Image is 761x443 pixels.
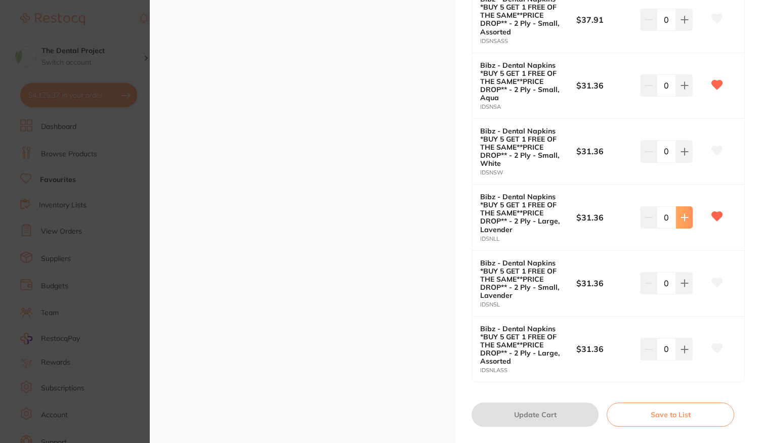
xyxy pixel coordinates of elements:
small: IDSNSW [480,169,576,176]
small: IDSNSASS [480,38,576,45]
b: Bibz - Dental Napkins *BUY 5 GET 1 FREE OF THE SAME**PRICE DROP** - 2 Ply - Small, Lavender [480,259,567,299]
b: $31.36 [576,343,634,355]
small: IDSNLASS [480,367,576,374]
b: $37.91 [576,14,634,25]
b: Bibz - Dental Napkins *BUY 5 GET 1 FREE OF THE SAME**PRICE DROP** - 2 Ply - Small, Aqua [480,61,567,102]
small: IDSNSL [480,301,576,308]
b: Bibz - Dental Napkins *BUY 5 GET 1 FREE OF THE SAME**PRICE DROP** - 2 Ply - Large, Lavender [480,193,567,233]
b: Bibz - Dental Napkins *BUY 5 GET 1 FREE OF THE SAME**PRICE DROP** - 2 Ply - Large, Assorted [480,325,567,365]
small: IDSNLL [480,236,576,242]
button: Save to List [607,403,734,427]
b: $31.36 [576,212,634,223]
b: Bibz - Dental Napkins *BUY 5 GET 1 FREE OF THE SAME**PRICE DROP** - 2 Ply - Small, White [480,127,567,167]
button: Update Cart [472,403,599,427]
b: $31.36 [576,146,634,157]
b: $31.36 [576,278,634,289]
small: IDSNSA [480,104,576,110]
b: $31.36 [576,80,634,91]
